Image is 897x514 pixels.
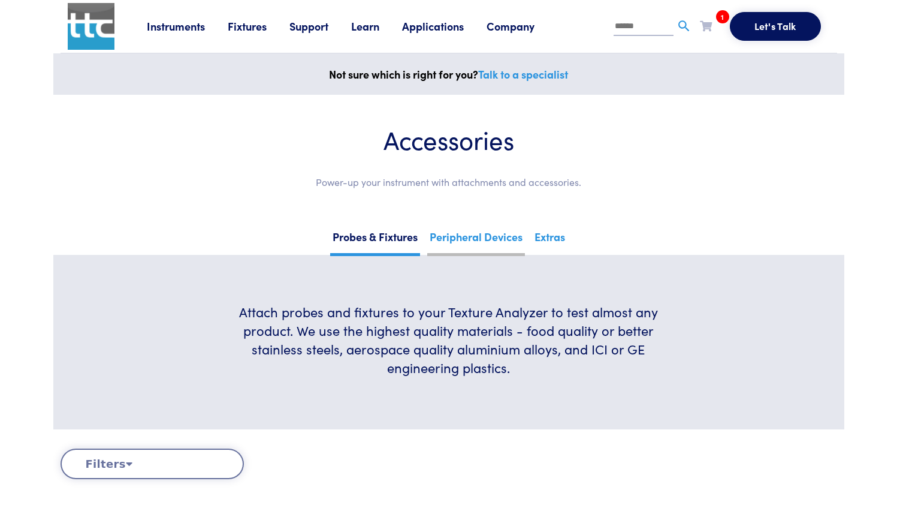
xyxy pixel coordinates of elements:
a: Talk to a specialist [478,67,568,82]
a: Instruments [147,19,228,34]
p: Power-up your instrument with attachments and accessories. [89,175,808,190]
a: Support [289,19,351,34]
a: 1 [700,18,712,33]
img: ttc_logo_1x1_v1.0.png [68,3,114,50]
span: 1 [716,10,729,23]
a: Probes & Fixtures [330,227,420,256]
a: Peripheral Devices [427,227,525,256]
button: Filters [61,449,244,479]
a: Learn [351,19,402,34]
a: Applications [402,19,487,34]
h1: Accessories [89,124,808,155]
p: Not sure which is right for you? [61,65,837,83]
a: Extras [532,227,567,253]
button: Let's Talk [730,12,821,41]
a: Fixtures [228,19,289,34]
h6: Attach probes and fixtures to your Texture Analyzer to test almost any product. We use the highes... [224,303,673,377]
a: Company [487,19,557,34]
